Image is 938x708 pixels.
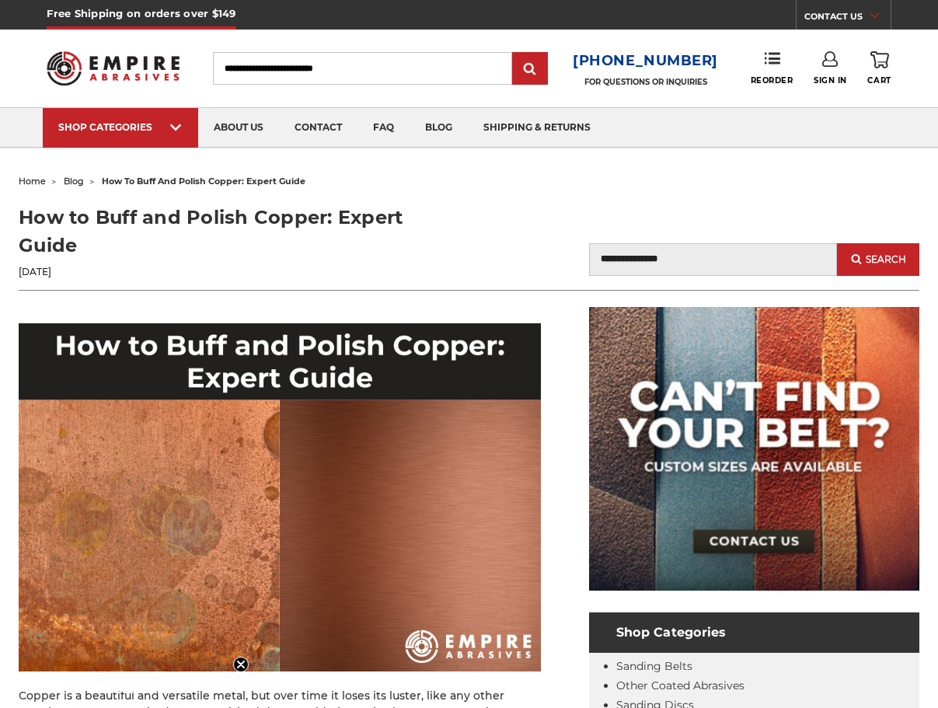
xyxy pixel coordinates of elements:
[19,176,46,187] a: home
[468,108,606,148] a: shipping & returns
[64,176,84,187] a: blog
[47,43,180,95] img: Empire Abrasives
[751,75,793,85] span: Reorder
[616,659,692,673] a: Sanding Belts
[573,77,718,87] p: FOR QUESTIONS OR INQUIRIES
[867,51,891,85] a: Cart
[19,265,458,279] p: [DATE]
[19,204,458,260] h1: How to Buff and Polish Copper: Expert Guide
[589,612,919,653] h4: Shop Categories
[86,681,166,696] span: Get 10% Off
[814,75,847,85] span: Sign In
[573,50,718,72] a: [PHONE_NUMBER]
[16,669,236,708] div: Get 10% OffClose teaser
[867,75,891,85] span: Cart
[410,108,468,148] a: blog
[589,307,919,591] img: promo banner for custom belts.
[233,657,249,672] button: Close teaser
[616,678,744,692] a: Other Coated Abrasives
[19,323,541,671] img: How to buff and polish copper: expert guide
[866,254,906,265] span: Search
[804,8,891,30] a: CONTACT US
[514,54,546,85] input: Submit
[279,108,357,148] a: contact
[58,121,183,133] div: SHOP CATEGORIES
[357,108,410,148] a: faq
[102,176,305,187] span: how to buff and polish copper: expert guide
[198,108,279,148] a: about us
[751,51,793,85] a: Reorder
